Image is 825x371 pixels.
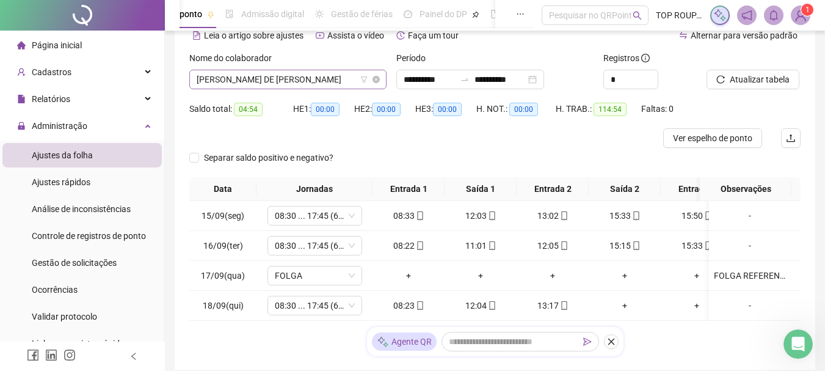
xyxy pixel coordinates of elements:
[129,352,138,361] span: left
[666,269,728,282] div: +
[32,177,90,187] span: Ajustes rápidos
[583,337,592,346] span: send
[714,299,786,312] div: -
[354,102,415,116] div: HE 2:
[348,272,355,279] span: down
[207,11,214,18] span: pushpin
[234,103,263,116] span: 04:54
[189,51,280,65] label: Nome do colaborador
[673,131,752,145] span: Ver espelho de ponto
[32,231,146,241] span: Controle de registros de ponto
[32,94,70,104] span: Relatórios
[64,349,76,361] span: instagram
[275,266,355,285] span: FOLGA
[377,336,389,348] img: sparkle-icon.fc2bf0ac1784a2077858766a79e2daf3.svg
[315,10,324,18] span: sun
[241,9,304,19] span: Admissão digital
[556,102,641,116] div: H. TRAB.:
[641,54,650,62] span: info-circle
[202,211,244,221] span: 15/09(seg)
[32,312,97,321] span: Validar protocolo
[189,177,256,201] th: Data
[311,103,340,116] span: 00:00
[415,211,424,220] span: mobile
[509,103,538,116] span: 00:00
[607,337,616,346] span: close
[293,102,354,116] div: HE 1:
[666,299,728,312] div: +
[661,177,733,201] th: Entrada 3
[32,121,87,131] span: Administração
[348,302,355,309] span: down
[641,104,674,114] span: Faltas: 0
[559,241,569,250] span: mobile
[377,299,440,312] div: 08:23
[741,10,752,21] span: notification
[594,299,656,312] div: +
[32,40,82,50] span: Página inicial
[633,11,642,20] span: search
[32,67,71,77] span: Cadastros
[783,329,813,359] iframe: Intercom live chat
[203,301,244,310] span: 18/09(qui)
[691,31,798,40] span: Alternar para versão padrão
[714,269,786,282] div: FOLGA REFERENTE AO BANCO DE HORAS
[275,207,355,225] span: 08:30 ... 17:45 (6 HORAS)
[32,339,125,348] span: Link para registro rápido
[331,9,393,19] span: Gestão de férias
[17,122,26,130] span: lock
[594,209,656,222] div: 15:33
[768,10,779,21] span: bell
[316,31,324,40] span: youtube
[433,103,462,116] span: 00:00
[594,239,656,252] div: 15:15
[189,102,293,116] div: Saldo total:
[589,177,661,201] th: Saída 2
[716,75,725,84] span: reload
[730,73,790,86] span: Atualizar tabela
[445,177,517,201] th: Saída 1
[559,301,569,310] span: mobile
[204,31,303,40] span: Leia o artigo sobre ajustes
[703,211,713,220] span: mobile
[714,239,786,252] div: -
[663,128,762,148] button: Ver espelho de ponto
[559,211,569,220] span: mobile
[487,301,496,310] span: mobile
[396,51,434,65] label: Período
[348,212,355,219] span: down
[490,10,499,18] span: book
[360,76,368,83] span: filter
[408,31,459,40] span: Faça um tour
[517,177,589,201] th: Entrada 2
[700,177,791,201] th: Observações
[199,151,338,164] span: Separar saldo positivo e negativo?
[415,241,424,250] span: mobile
[714,209,786,222] div: -
[449,299,512,312] div: 12:04
[631,211,641,220] span: mobile
[17,41,26,50] span: home
[449,239,512,252] div: 11:01
[516,10,525,18] span: ellipsis
[275,237,355,255] span: 08:30 ... 17:45 (6 HORAS)
[404,10,412,18] span: dashboard
[420,9,467,19] span: Painel do DP
[786,133,796,143] span: upload
[522,269,584,282] div: +
[631,241,641,250] span: mobile
[460,75,470,84] span: swap-right
[327,31,384,40] span: Assista o vídeo
[32,258,117,268] span: Gestão de solicitações
[679,31,688,40] span: swap
[415,102,476,116] div: HE 3:
[45,349,57,361] span: linkedin
[666,209,728,222] div: 15:50
[372,103,401,116] span: 00:00
[713,9,727,22] img: sparkle-icon.fc2bf0ac1784a2077858766a79e2daf3.svg
[32,285,78,295] span: Ocorrências
[372,332,437,351] div: Agente QR
[203,241,243,251] span: 16/09(ter)
[275,296,355,315] span: 08:30 ... 17:45 (6 HORAS)
[522,239,584,252] div: 12:05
